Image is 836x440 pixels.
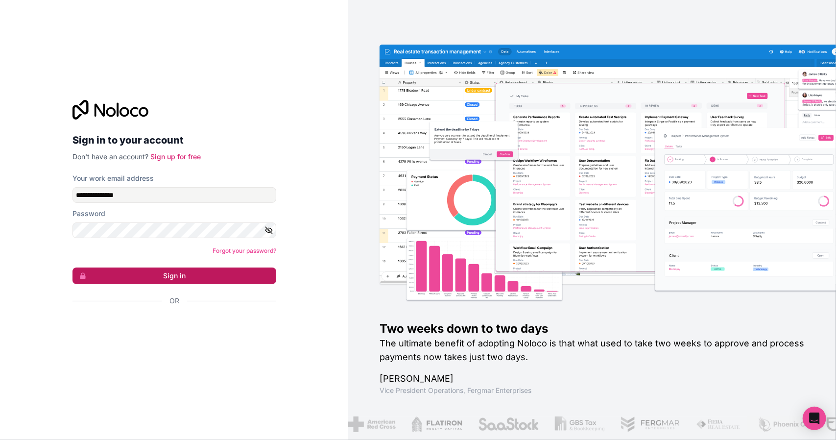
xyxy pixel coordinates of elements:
[380,386,805,395] h1: Vice President Operations , Fergmar Enterprises
[336,416,383,432] img: /assets/american-red-cross-BAupjrZR.png
[72,268,276,284] button: Sign in
[72,131,276,149] h2: Sign in to your account
[543,416,593,432] img: /assets/gbstax-C-GtDUiK.png
[72,222,276,238] input: Password
[745,416,798,432] img: /assets/phoenix-BREaitsQ.png
[72,209,105,219] label: Password
[380,372,805,386] h1: [PERSON_NAME]
[72,173,154,183] label: Your work email address
[465,416,527,432] img: /assets/saastock-C6Zbiodz.png
[803,407,826,430] div: Open Intercom Messenger
[72,152,148,161] span: Don't have an account?
[150,152,201,161] a: Sign up for free
[608,416,668,432] img: /assets/fergmar-CudnrXN5.png
[213,247,276,254] a: Forgot your password?
[399,416,450,432] img: /assets/flatiron-C8eUkumj.png
[380,321,805,337] h1: Two weeks down to two days
[683,416,729,432] img: /assets/fiera-fwj2N5v4.png
[68,317,273,338] iframe: Sign in with Google Button
[380,337,805,364] h2: The ultimate benefit of adopting Noloco is that what used to take two weeks to approve and proces...
[72,187,276,203] input: Email address
[169,296,179,306] span: Or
